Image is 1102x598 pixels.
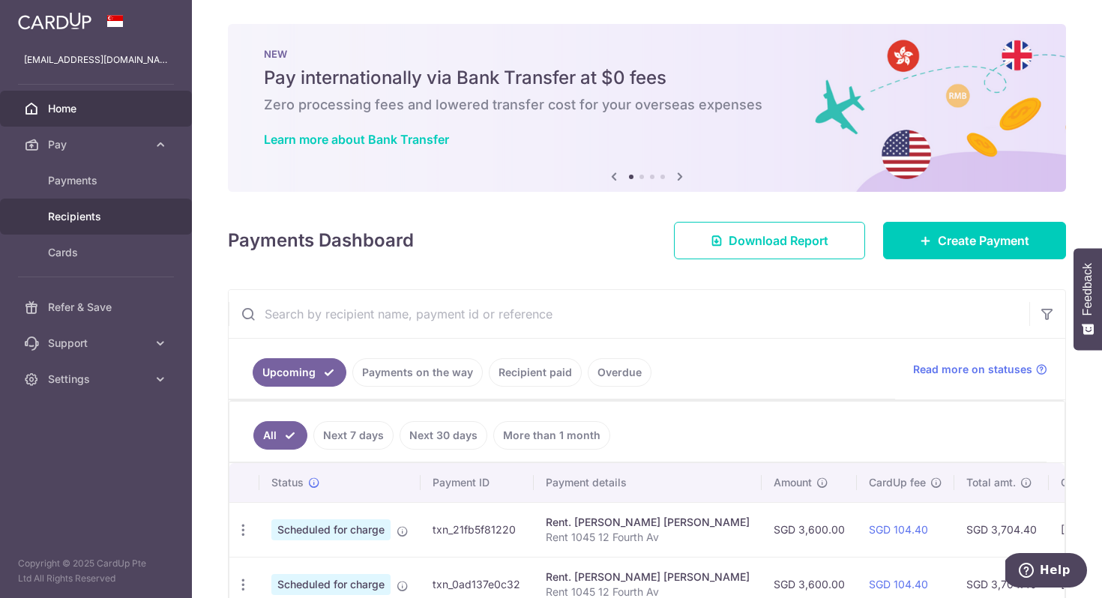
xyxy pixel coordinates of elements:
span: Settings [48,372,147,387]
a: Payments on the way [352,358,483,387]
a: Download Report [674,222,865,259]
a: Next 7 days [313,421,394,450]
td: SGD 3,704.40 [954,502,1049,557]
span: Home [48,101,147,116]
input: Search by recipient name, payment id or reference [229,290,1029,338]
span: Cards [48,245,147,260]
span: Scheduled for charge [271,519,391,540]
button: Feedback - Show survey [1074,248,1102,350]
a: All [253,421,307,450]
span: Status [271,475,304,490]
td: SGD 3,600.00 [762,502,857,557]
a: Learn more about Bank Transfer [264,132,449,147]
span: Create Payment [938,232,1029,250]
span: Read more on statuses [913,362,1032,377]
span: Refer & Save [48,300,147,315]
span: Feedback [1081,263,1095,315]
iframe: Opens a widget where you can find more information [1005,553,1087,591]
p: [EMAIL_ADDRESS][DOMAIN_NAME] [24,52,168,67]
span: Recipients [48,209,147,224]
a: SGD 104.40 [869,523,928,536]
a: Create Payment [883,222,1066,259]
span: CardUp fee [869,475,926,490]
td: txn_21fb5f81220 [421,502,534,557]
a: Read more on statuses [913,362,1047,377]
a: More than 1 month [493,421,610,450]
span: Payments [48,173,147,188]
div: Rent. [PERSON_NAME] [PERSON_NAME] [546,570,750,585]
span: Pay [48,137,147,152]
div: Rent. [PERSON_NAME] [PERSON_NAME] [546,515,750,530]
a: Recipient paid [489,358,582,387]
a: Upcoming [253,358,346,387]
h4: Payments Dashboard [228,227,414,254]
a: Overdue [588,358,651,387]
span: Total amt. [966,475,1016,490]
span: Amount [774,475,812,490]
h6: Zero processing fees and lowered transfer cost for your overseas expenses [264,96,1030,114]
th: Payment ID [421,463,534,502]
img: Bank transfer banner [228,24,1066,192]
h5: Pay internationally via Bank Transfer at $0 fees [264,66,1030,90]
th: Payment details [534,463,762,502]
p: Rent 1045 12 Fourth Av [546,530,750,545]
a: Next 30 days [400,421,487,450]
a: SGD 104.40 [869,578,928,591]
span: Scheduled for charge [271,574,391,595]
span: Download Report [729,232,828,250]
p: NEW [264,48,1030,60]
img: CardUp [18,12,91,30]
span: Support [48,336,147,351]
